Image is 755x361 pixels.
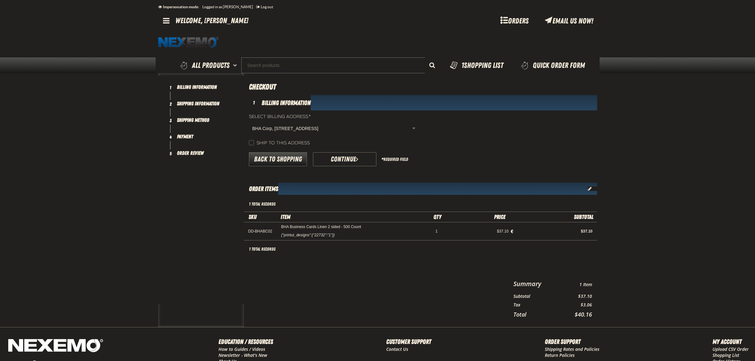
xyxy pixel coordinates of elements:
[6,337,105,356] img: Nexemo Logo
[545,337,599,346] h2: Order Support
[713,337,749,346] h2: My Account
[513,309,562,319] th: Total
[249,114,418,120] label: Select Billing Address
[166,100,175,108] span: 2
[511,57,597,73] a: Quick Order Form
[202,1,256,13] li: Logged in as [PERSON_NAME]
[192,60,230,71] span: All Products
[281,213,290,220] span: Item
[177,134,193,140] span: Payment
[158,37,218,48] img: Nexemo logo
[177,84,217,90] span: Billing Information
[244,183,278,195] h2: Order Items
[494,213,505,220] span: Price
[175,14,248,27] li: Welcome, [PERSON_NAME]
[249,140,254,145] input: Ship to this address
[262,99,311,107] span: Billing Information
[249,82,276,91] span: Checkout
[461,61,503,70] span: Shopping List
[244,222,277,240] td: DD-BHABC02
[281,233,335,238] div: {"printui_designs":{"22732":"1"}}
[166,116,175,125] span: 3
[433,213,441,220] span: Qty
[281,225,361,229] a: BHA Business Cards Linen 2 sided - 500 Count
[231,57,241,73] button: Open All Products pages
[562,292,592,301] td: $37.10
[171,100,244,116] li: Shipping Information. Step 2 of 5. Not Completed
[575,311,592,318] span: $40.16
[241,57,441,73] input: Search
[249,201,276,207] div: 1 total records
[491,14,538,27] div: Orders
[166,133,175,141] span: 4
[249,246,276,252] div: 1 total records
[166,149,175,158] span: 5
[461,61,464,70] strong: 1
[218,352,267,358] a: Newsletter - What's New
[166,83,244,157] nav: Checkout steps. Current step is Billing Information. Step 1 of 5
[441,57,511,73] button: You have 1 Shopping List. Open to view details
[513,301,562,309] th: Tax
[513,292,562,301] th: Subtotal
[171,149,244,157] li: Order Review. Step 5 of 5. Not Completed
[177,150,204,156] span: Order Review
[218,337,273,346] h2: Education / Resources
[545,346,599,352] a: Shipping Rates and Policies
[171,83,244,100] li: Billing Information. Step 1 of 5. Not Completed
[562,278,592,289] td: 1 Item
[171,133,244,149] li: Payment. Step 4 of 5. Not Completed
[538,14,600,27] div: Email Us Now!
[218,346,265,352] a: How to Guides / Videos
[446,229,509,234] div: $37.10
[252,125,411,132] span: BHA Corp, [STREET_ADDRESS]
[386,337,431,346] h2: Customer Support
[574,213,593,220] span: Subtotal
[562,301,592,309] td: $3.06
[249,98,259,108] span: 1
[158,1,202,13] li: Impersonation mode:
[513,278,562,289] th: Summary
[425,57,441,73] button: Start Searching
[313,152,376,166] button: Continue
[517,229,593,234] div: $37.10
[171,116,244,133] li: Shipping Method. Step 3 of 5. Not Completed
[249,152,307,166] a: Back to Shopping
[713,346,749,352] a: Upload CSV Order
[177,101,219,107] span: Shipping Information
[256,5,273,9] a: Log out
[509,229,517,234] button: View All Prices for BHA Business Cards Linen 2 sided - 500 Count
[435,229,438,233] span: 1
[588,187,597,191] a: Edit items
[386,346,408,352] a: Contact Us
[249,140,310,146] label: Ship to this address
[545,352,575,358] a: Return Policies
[249,213,257,220] a: SKU
[166,83,175,92] span: 1
[158,37,218,48] a: Home
[381,156,408,162] div: Required Field
[177,117,209,123] span: Shipping Method
[713,352,739,358] a: Shopping List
